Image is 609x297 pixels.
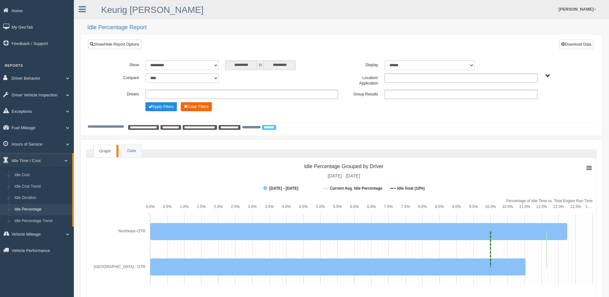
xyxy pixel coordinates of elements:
label: Show [102,60,142,68]
text: 7.5% [401,204,410,209]
text: 3.0% [248,204,257,209]
text: 4.5% [299,204,308,209]
a: Graph [93,145,117,157]
text: 3.5% [265,204,274,209]
text: 4.0% [282,204,291,209]
text: 8.5% [435,204,444,209]
text: 7.0% [384,204,393,209]
a: Keurig [PERSON_NAME] [101,5,204,15]
button: Download Data [559,40,593,49]
text: 12.0% [553,204,564,209]
text: 12.5% [570,204,581,209]
a: Show/Hide Report Options [88,40,141,49]
tspan: [GEOGRAPHIC_DATA] - OTR [94,265,145,269]
label: Location/ Application [341,73,381,86]
text: 2.0% [214,204,223,209]
a: Idle Cost [12,169,72,181]
text: 1.5% [197,204,206,209]
button: Change Filter Options [145,102,177,111]
span: to [257,60,264,70]
a: Idle Percentage Trend [12,215,72,227]
text: 9.0% [452,204,461,209]
text: 9.5% [469,204,478,209]
label: Display [341,60,381,68]
text: 0.5% [163,204,172,209]
button: Change Filter Options [181,102,212,111]
text: 10.5% [502,204,513,209]
text: 5.5% [333,204,342,209]
a: Idle Cost Trend [12,181,72,193]
tspan: Idle Percentage Grouped by Driver [304,164,384,169]
tspan: Idle Goal (10%) [397,186,425,191]
text: 5.0% [316,204,325,209]
a: Idle Duration [12,192,72,204]
a: Data [121,144,142,157]
text: 1.0% [180,204,189,209]
text: 11.0% [519,204,530,209]
a: Idle Percentage [12,204,72,215]
label: Drivers [102,90,142,97]
text: 11.5% [536,204,547,209]
text: 0.0% [146,204,155,209]
tspan: 1… [585,204,591,209]
label: Compare [102,73,142,81]
text: 10.0% [485,204,496,209]
text: 8.0% [418,204,427,209]
text: Northeast–OTR [118,229,145,233]
text: 6.5% [367,204,376,209]
tspan: [DATE] - [DATE] [328,173,360,178]
label: Group Results [341,90,381,97]
text: 6.0% [350,204,359,209]
h2: Idle Percentage Report [87,24,603,31]
tspan: Percentage of Idle Time vs. Total Engine Run Time [506,199,593,203]
tspan: Current Avg. Idle Percentage [330,186,382,191]
tspan: [DATE] - [DATE] [269,186,298,191]
text: 2.5% [231,204,240,209]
